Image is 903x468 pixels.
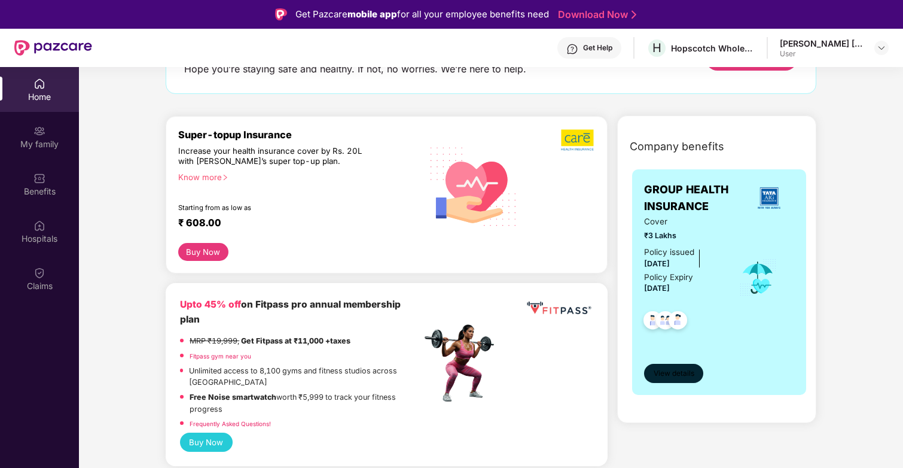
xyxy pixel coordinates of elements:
[189,365,421,388] p: Unlimited access to 8,100 gyms and fitness studios across [GEOGRAPHIC_DATA]
[33,78,45,90] img: svg+xml;base64,PHN2ZyBpZD0iSG9tZSIgeG1sbnM9Imh0dHA6Ly93d3cudzMub3JnLzIwMDAvc3ZnIiB3aWR0aD0iMjAiIG...
[33,172,45,184] img: svg+xml;base64,PHN2ZyBpZD0iQmVuZWZpdHMiIHhtbG5zPSJodHRwOi8vd3d3LnczLm9yZy8yMDAwL3N2ZyIgd2lkdGg9Ij...
[33,267,45,279] img: svg+xml;base64,PHN2ZyBpZD0iQ2xhaW0iIHhtbG5zPSJodHRwOi8vd3d3LnczLm9yZy8yMDAwL3N2ZyIgd2lkdGg9IjIwIi...
[671,42,755,54] div: Hopscotch Wholesale Trading Private Limited
[654,368,694,379] span: View details
[178,129,422,141] div: Super-topup Insurance
[739,258,777,297] img: icon
[178,146,370,167] div: Increase your health insurance cover by Rs. 20L with [PERSON_NAME]’s super top-up plan.
[184,63,526,75] div: Hope you’re staying safe and healthy. If not, no worries. We’re here to help.
[753,182,785,214] img: insurerLogo
[178,172,414,181] div: Know more
[877,43,886,53] img: svg+xml;base64,PHN2ZyBpZD0iRHJvcGRvd24tMzJ4MzIiIHhtbG5zPSJodHRwOi8vd3d3LnczLm9yZy8yMDAwL3N2ZyIgd2...
[190,393,276,402] strong: Free Noise smartwatch
[561,129,595,151] img: b5dec4f62d2307b9de63beb79f102df3.png
[180,433,233,452] button: Buy Now
[632,8,636,21] img: Stroke
[178,243,228,261] button: Buy Now
[421,321,505,405] img: fpp.png
[663,308,692,337] img: svg+xml;base64,PHN2ZyB4bWxucz0iaHR0cDovL3d3dy53My5vcmcvMjAwMC9zdmciIHdpZHRoPSI0OC45NDMiIGhlaWdodD...
[644,181,745,215] span: GROUP HEALTH INSURANCE
[33,220,45,232] img: svg+xml;base64,PHN2ZyBpZD0iSG9zcGl0YWxzIiB4bWxucz0iaHR0cDovL3d3dy53My5vcmcvMjAwMC9zdmciIHdpZHRoPS...
[652,41,661,55] span: H
[178,203,371,212] div: Starting from as low as
[780,49,864,59] div: User
[190,391,421,415] p: worth ₹5,999 to track your fitness progress
[422,133,526,239] img: svg+xml;base64,PHN2ZyB4bWxucz0iaHR0cDovL3d3dy53My5vcmcvMjAwMC9zdmciIHhtbG5zOnhsaW5rPSJodHRwOi8vd3...
[241,336,350,345] strong: Get Fitpass at ₹11,000 +taxes
[190,336,239,345] del: MRP ₹19,999,
[222,174,228,181] span: right
[347,8,397,20] strong: mobile app
[638,308,667,337] img: svg+xml;base64,PHN2ZyB4bWxucz0iaHR0cDovL3d3dy53My5vcmcvMjAwMC9zdmciIHdpZHRoPSI0OC45NDMiIGhlaWdodD...
[583,43,612,53] div: Get Help
[558,8,633,21] a: Download Now
[644,271,693,284] div: Policy Expiry
[644,215,722,228] span: Cover
[33,125,45,137] img: svg+xml;base64,PHN2ZyB3aWR0aD0iMjAiIGhlaWdodD0iMjAiIHZpZXdCb3g9IjAgMCAyMCAyMCIgZmlsbD0ibm9uZSIgeG...
[180,299,241,310] b: Upto 45% off
[644,230,722,242] span: ₹3 Lakhs
[566,43,578,55] img: svg+xml;base64,PHN2ZyBpZD0iSGVscC0zMngzMiIgeG1sbnM9Imh0dHA6Ly93d3cudzMub3JnLzIwMDAvc3ZnIiB3aWR0aD...
[190,420,271,427] a: Frequently Asked Questions!
[651,308,680,337] img: svg+xml;base64,PHN2ZyB4bWxucz0iaHR0cDovL3d3dy53My5vcmcvMjAwMC9zdmciIHdpZHRoPSI0OC45MTUiIGhlaWdodD...
[644,364,703,383] button: View details
[180,299,401,324] b: on Fitpass pro annual membership plan
[275,8,287,20] img: Logo
[644,259,670,268] span: [DATE]
[295,7,549,22] div: Get Pazcare for all your employee benefits need
[644,246,694,259] div: Policy issued
[524,297,593,319] img: fppp.png
[178,217,410,231] div: ₹ 608.00
[190,352,251,360] a: Fitpass gym near you
[644,284,670,293] span: [DATE]
[630,138,724,155] span: Company benefits
[14,40,92,56] img: New Pazcare Logo
[780,38,864,49] div: [PERSON_NAME] [PERSON_NAME]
